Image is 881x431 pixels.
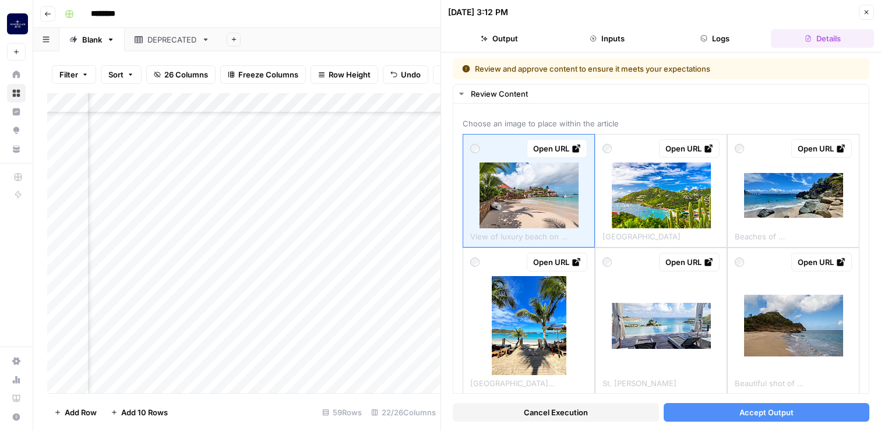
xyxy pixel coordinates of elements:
div: [DATE] 3:12 PM [448,6,508,18]
img: st-barth-beach.jpg [492,276,566,375]
a: Open URL [791,139,852,158]
span: Beautiful shot of [GEOGRAPHIC_DATA] and mountain covered with green grass under a cloudy blue sky [735,375,852,389]
a: Blank [59,28,125,51]
div: 22/26 Columns [367,403,440,422]
div: Open URL [533,256,581,268]
img: st-barths-island.jpg [612,162,711,228]
div: Blank [82,34,102,45]
span: Choose an image to place within the article [463,118,859,129]
img: beautiful-shot-of-saint-barts-beach-and-mountain-covered-with-green-grass-under-a-cloudy-blue.jpg [744,295,843,356]
div: 59 Rows [318,403,367,422]
button: Freeze Columns [220,65,306,84]
button: Add 10 Rows [104,403,175,422]
div: Review and approve content to ensure it meets your expectations [462,63,785,75]
a: Open URL [659,253,720,271]
a: Opportunities [7,121,26,140]
button: 26 Columns [146,65,216,84]
div: Open URL [665,256,713,268]
span: Undo [401,69,421,80]
img: Magellan Jets Logo [7,13,28,34]
span: Add 10 Rows [121,407,168,418]
button: Workspace: Magellan Jets [7,9,26,38]
button: Cancel Execution [453,403,659,422]
span: Accept Output [739,407,794,418]
button: Details [771,29,874,48]
div: Open URL [798,256,845,268]
img: beaches-of-st-barth.jpg [744,173,843,218]
button: Inputs [556,29,659,48]
a: Open URL [659,139,720,158]
a: Browse [7,84,26,103]
span: Beaches of [GEOGRAPHIC_DATA][PERSON_NAME] [735,228,852,242]
span: [GEOGRAPHIC_DATA] [602,228,681,242]
span: Filter [59,69,78,80]
button: Sort [101,65,142,84]
span: Row Height [329,69,371,80]
span: Freeze Columns [238,69,298,80]
a: Settings [7,352,26,370]
span: Sort [108,69,124,80]
span: View of luxury beach on [GEOGRAPHIC_DATA]. [PERSON_NAME], [PERSON_NAME], [GEOGRAPHIC_DATA]. [470,228,587,242]
span: [GEOGRAPHIC_DATA][PERSON_NAME] [470,375,587,389]
div: Open URL [665,143,713,154]
img: view-of-luxury-beach-on-st-barts-nikki-beach-gustavia-caribbean.jpg [480,162,579,228]
div: DEPRECATED [147,34,197,45]
div: Review Content [471,88,862,100]
a: Insights [7,103,26,121]
a: Usage [7,370,26,389]
a: DEPRECATED [125,28,220,51]
div: Open URL [533,143,581,154]
button: Row Height [311,65,378,84]
span: Cancel Execution [524,407,588,418]
img: st-jean.jpg [612,303,711,349]
button: Accept Output [664,403,870,422]
span: St. [PERSON_NAME] [602,375,676,389]
button: Help + Support [7,408,26,426]
button: Output [448,29,551,48]
div: Open URL [798,143,845,154]
a: Open URL [527,139,587,158]
a: Learning Hub [7,389,26,408]
button: Add Row [47,403,104,422]
button: Filter [52,65,96,84]
span: Add Row [65,407,97,418]
span: 26 Columns [164,69,208,80]
a: Home [7,65,26,84]
button: Undo [383,65,428,84]
a: Your Data [7,140,26,158]
button: Logs [664,29,767,48]
a: Open URL [791,253,852,271]
a: Open URL [527,253,587,271]
button: Review Content [453,84,869,103]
